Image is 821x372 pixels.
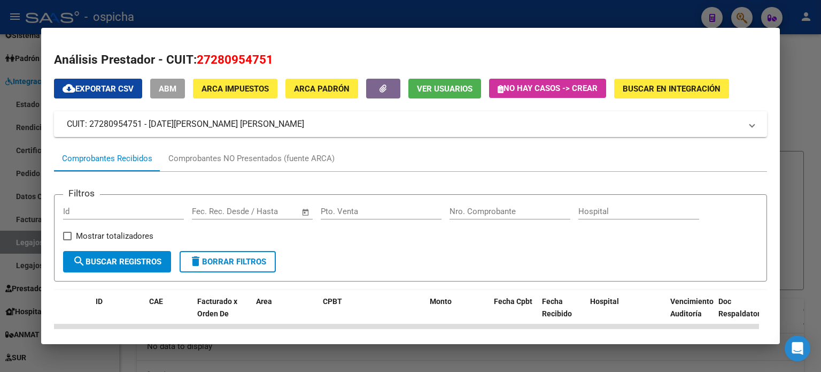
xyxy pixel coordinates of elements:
[590,297,619,306] span: Hospital
[714,290,778,337] datatable-header-cell: Doc Respaldatoria
[180,251,276,272] button: Borrar Filtros
[168,153,335,165] div: Comprobantes NO Presentados (fuente ARCA)
[236,207,288,216] input: End date
[96,297,103,306] span: ID
[490,290,538,337] datatable-header-cell: Fecha Cpbt
[718,297,766,318] span: Doc Respaldatoria
[294,84,350,94] span: ARCA Padrón
[323,297,342,306] span: CPBT
[63,251,171,272] button: Buscar Registros
[256,297,272,306] span: Area
[623,84,721,94] span: Buscar en Integración
[63,82,75,95] mat-icon: cloud_download
[430,297,452,306] span: Monto
[189,255,202,268] mat-icon: delete
[299,206,312,218] button: Open calendar
[193,290,252,337] datatable-header-cell: Facturado x Orden De
[417,84,473,94] span: Ver Usuarios
[76,230,153,242] span: Mostrar totalizadores
[202,84,269,94] span: ARCA Impuestos
[54,51,767,69] h2: Análisis Prestador - CUIT:
[494,297,532,306] span: Fecha Cpbt
[54,79,142,98] button: Exportar CSV
[159,84,176,94] span: ABM
[73,255,86,268] mat-icon: search
[489,79,606,98] button: No hay casos -> Crear
[91,290,145,337] datatable-header-cell: ID
[498,83,598,93] span: No hay casos -> Crear
[538,290,586,337] datatable-header-cell: Fecha Recibido
[197,52,273,66] span: 27280954751
[62,153,152,165] div: Comprobantes Recibidos
[614,79,729,98] button: Buscar en Integración
[586,290,666,337] datatable-header-cell: Hospital
[149,297,163,306] span: CAE
[63,186,100,200] h3: Filtros
[319,290,425,337] datatable-header-cell: CPBT
[192,207,227,216] input: Start date
[54,111,767,137] mat-expansion-panel-header: CUIT: 27280954751 - [DATE][PERSON_NAME] [PERSON_NAME]
[425,290,490,337] datatable-header-cell: Monto
[63,84,134,94] span: Exportar CSV
[670,297,714,318] span: Vencimiento Auditoría
[542,297,572,318] span: Fecha Recibido
[193,79,277,98] button: ARCA Impuestos
[285,79,358,98] button: ARCA Padrón
[666,290,714,337] datatable-header-cell: Vencimiento Auditoría
[73,257,161,267] span: Buscar Registros
[408,79,481,98] button: Ver Usuarios
[252,290,319,337] datatable-header-cell: Area
[67,118,741,131] mat-panel-title: CUIT: 27280954751 - [DATE][PERSON_NAME] [PERSON_NAME]
[785,336,810,361] div: Open Intercom Messenger
[189,257,266,267] span: Borrar Filtros
[197,297,237,318] span: Facturado x Orden De
[150,79,185,98] button: ABM
[145,290,193,337] datatable-header-cell: CAE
